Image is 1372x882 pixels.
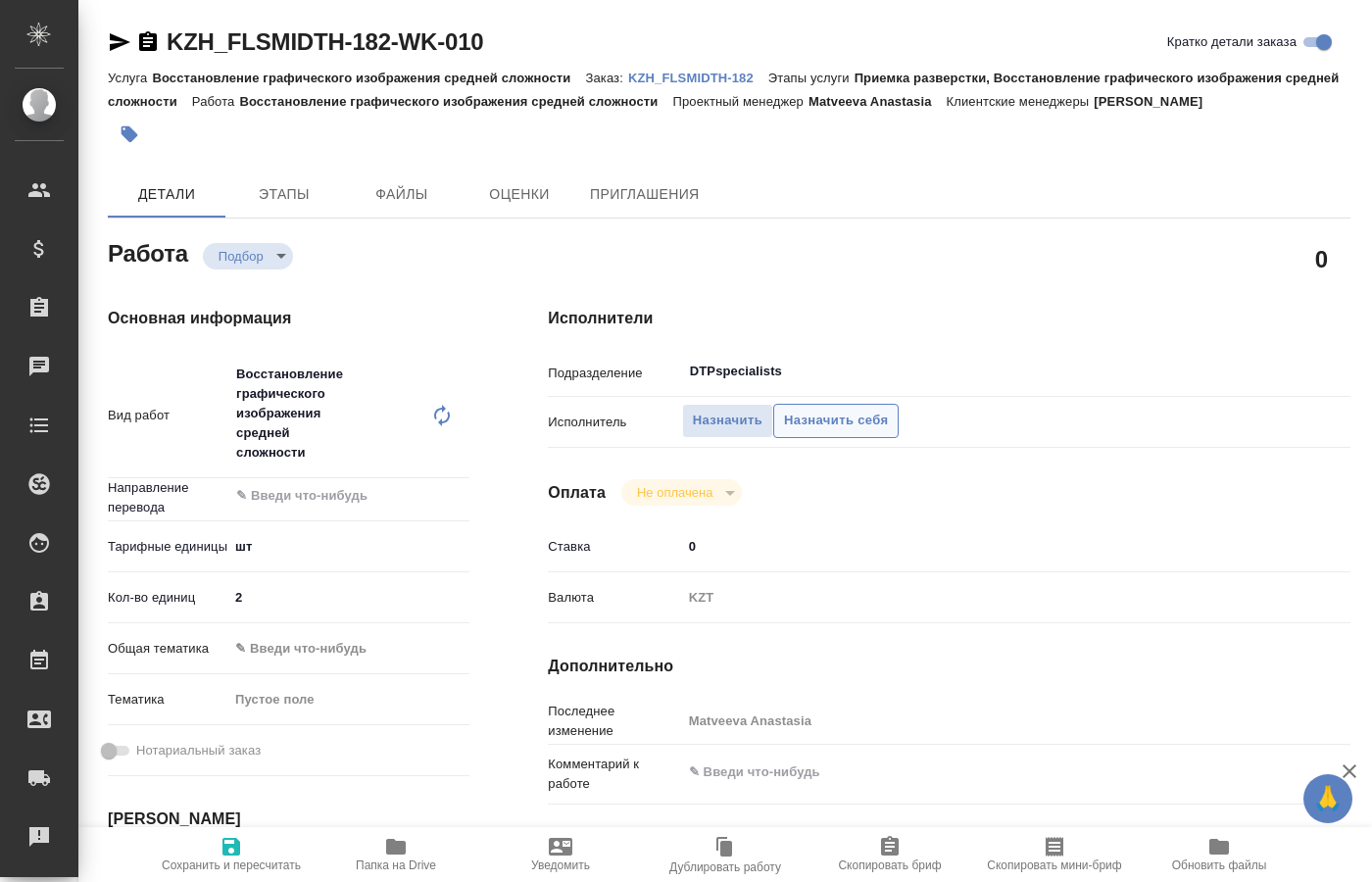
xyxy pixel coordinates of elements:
[228,683,469,716] div: Пустое поле
[136,741,261,760] span: Нотариальный заказ
[1137,827,1301,882] button: Обновить файлы
[585,71,627,85] p: Заказ:
[808,827,972,882] button: Скопировать бриф
[108,307,469,330] h4: Основная информация
[531,858,590,872] span: Уведомить
[152,71,585,85] p: Восстановление графического изображения средней сложности
[108,234,188,269] h2: Работа
[548,307,1350,330] h4: Исполнители
[459,494,463,498] button: Open
[478,827,643,882] button: Уведомить
[548,755,681,794] p: Комментарий к работе
[356,858,436,872] span: Папка на Drive
[108,588,228,608] p: Кол-во единиц
[548,702,681,741] p: Последнее изменение
[548,481,606,505] h4: Оплата
[108,639,228,659] p: Общая тематика
[235,639,446,659] div: ✎ Введи что-нибудь
[628,69,768,85] a: KZH_FLSMIDTH-182
[631,484,718,501] button: Не оплачена
[1167,32,1297,52] span: Кратко детали заказа
[972,827,1137,882] button: Скопировать мини-бриф
[548,364,681,383] p: Подразделение
[235,690,446,710] div: Пустое поле
[548,413,681,432] p: Исполнитель
[682,404,773,438] button: Назначить
[213,248,269,265] button: Подбор
[314,827,478,882] button: Папка на Drive
[1094,94,1217,109] p: [PERSON_NAME]
[947,94,1095,109] p: Клиентские менеджеры
[682,581,1284,614] div: KZT
[120,182,214,207] span: Детали
[548,537,681,557] p: Ставка
[1172,858,1267,872] span: Обновить файлы
[136,30,160,54] button: Скопировать ссылку
[548,655,1350,678] h4: Дополнительно
[669,860,781,874] span: Дублировать работу
[682,532,1284,561] input: ✎ Введи что-нибудь
[108,406,228,425] p: Вид работ
[108,478,228,517] p: Направление перевода
[239,94,672,109] p: Восстановление графического изображения средней сложности
[472,182,566,207] span: Оценки
[162,858,301,872] span: Сохранить и пересчитать
[1311,778,1345,819] span: 🙏
[621,479,742,506] div: Подбор
[673,94,808,109] p: Проектный менеджер
[108,808,469,831] h4: [PERSON_NAME]
[234,484,398,508] input: ✎ Введи что-нибудь
[149,827,314,882] button: Сохранить и пересчитать
[590,182,700,207] span: Приглашения
[808,94,947,109] p: Matveeva Anastasia
[768,71,855,85] p: Этапы услуги
[167,28,483,55] a: KZH_FLSMIDTH-182-WK-010
[784,410,888,432] span: Назначить себя
[237,182,331,207] span: Этапы
[108,690,228,710] p: Тематика
[228,583,469,612] input: ✎ Введи что-нибудь
[108,71,152,85] p: Услуга
[192,94,240,109] p: Работа
[643,827,808,882] button: Дублировать работу
[1315,242,1328,275] h2: 0
[693,410,762,432] span: Назначить
[108,30,131,54] button: Скопировать ссылку для ЯМессенджера
[773,404,899,438] button: Назначить себя
[108,537,228,557] p: Тарифные единицы
[228,530,469,563] div: шт
[838,858,941,872] span: Скопировать бриф
[228,632,469,665] div: ✎ Введи что-нибудь
[548,588,681,608] p: Валюта
[203,243,293,269] div: Подбор
[682,707,1284,735] input: Пустое поле
[108,113,151,156] button: Добавить тэг
[1303,774,1352,823] button: 🙏
[355,182,449,207] span: Файлы
[1273,369,1277,373] button: Open
[987,858,1121,872] span: Скопировать мини-бриф
[628,71,768,85] p: KZH_FLSMIDTH-182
